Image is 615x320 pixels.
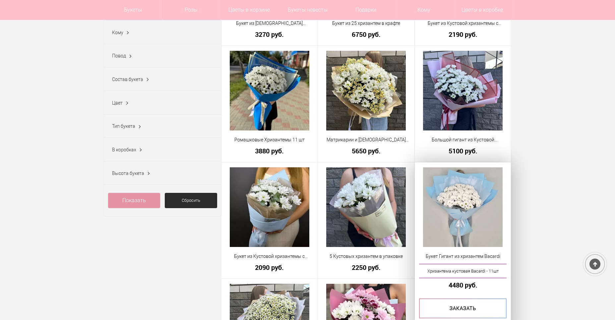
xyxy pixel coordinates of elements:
[112,77,143,82] span: Состав букета
[112,123,135,129] span: Тип букета
[419,147,507,154] a: 5100 руб.
[322,136,410,143] a: Матрикарии и [DEMOGRAPHIC_DATA][PERSON_NAME]
[419,281,507,288] a: 4480 руб.
[322,147,410,154] a: 5650 руб.
[230,167,309,247] img: Букет из Кустовой хризантемы с эвкалиптом
[419,253,507,260] a: Букет Гигант из хризантем Bacardi
[230,51,309,130] img: Ромашковые Хризантемы 11 шт
[322,31,410,38] a: 6750 руб.
[112,171,144,176] span: Высота букета
[165,193,217,208] a: Сбросить
[423,51,503,130] img: Большой гигант из Кустовой Хризантемы
[423,167,503,247] img: Букет Гигант из хризантем Bacardi
[112,100,123,106] span: Цвет
[322,20,410,27] a: Букет из 25 хризантем в крафте
[108,193,160,208] a: Показать
[112,53,126,58] span: Повод
[112,147,136,152] span: В коробках
[226,31,314,38] a: 3270 руб.
[226,136,314,143] a: Ромашковые Хризантемы 11 шт
[419,20,507,27] a: Букет из Кустовой хризантемы с [PERSON_NAME]
[326,51,406,130] img: Матрикарии и Хризантема кустовая
[226,147,314,154] a: 3880 руб.
[326,167,406,247] img: 5 Кустовых хризантем в упаковке
[419,136,507,143] a: Большой гигант из Кустовой Хризантемы
[226,253,314,260] a: Букет из Кустовой хризантемы с эвкалиптом
[226,264,314,271] a: 2090 руб.
[226,20,314,27] a: Букет из [DEMOGRAPHIC_DATA] кустовых
[419,264,507,278] a: Хризантема кустовая Bacardi - 11шт
[112,30,123,35] span: Кому
[322,264,410,271] a: 2250 руб.
[322,253,410,260] a: 5 Кустовых хризантем в упаковке
[419,31,507,38] a: 2190 руб.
